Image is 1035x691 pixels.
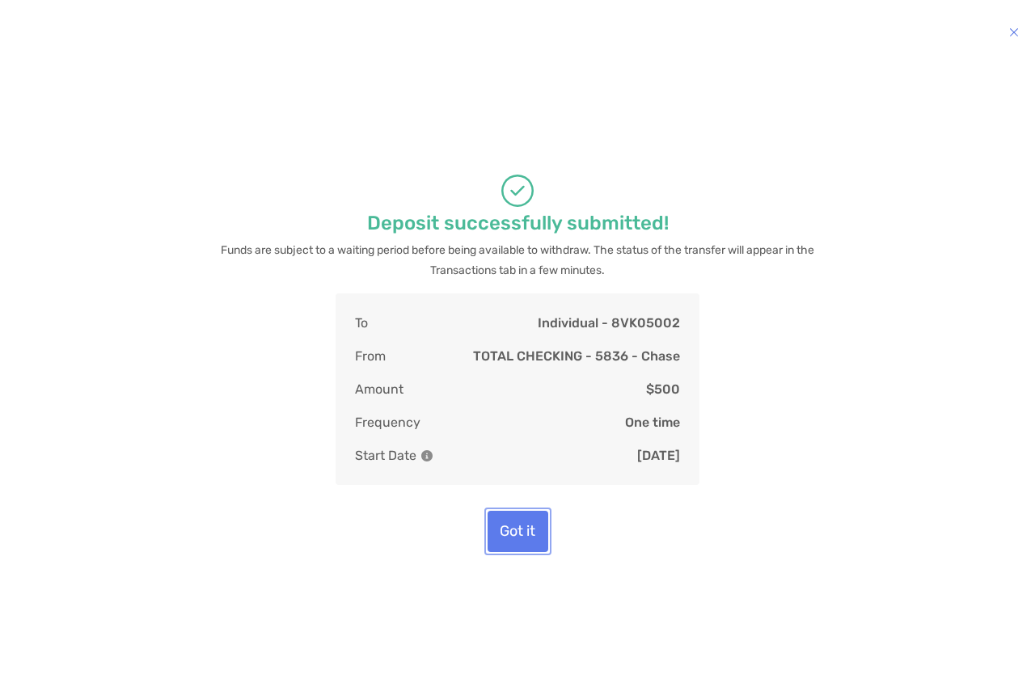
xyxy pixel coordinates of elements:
p: To [355,313,368,333]
button: Got it [488,511,548,552]
p: Individual - 8VK05002 [538,313,680,333]
p: Start Date [355,445,433,466]
p: $500 [646,379,680,399]
p: From [355,346,386,366]
p: Frequency [355,412,420,432]
p: Deposit successfully submitted! [367,213,669,234]
img: Information Icon [421,450,433,461]
p: TOTAL CHECKING - 5836 - Chase [473,346,680,366]
p: [DATE] [637,445,680,466]
p: One time [625,412,680,432]
p: Funds are subject to a waiting period before being available to withdraw. The status of the trans... [214,240,821,280]
p: Amount [355,379,403,399]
